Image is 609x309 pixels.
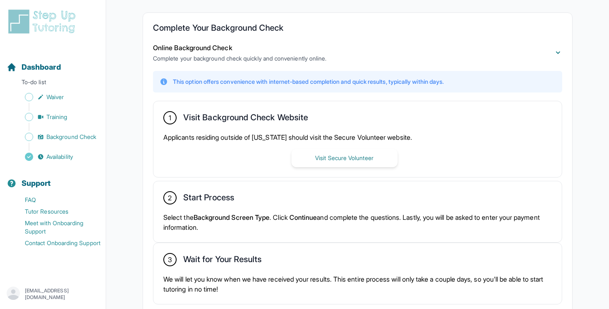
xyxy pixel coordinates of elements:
[163,274,552,294] p: We will let you know when we have received your results. This entire process will only take a cou...
[7,206,106,217] a: Tutor Resources
[22,178,51,189] span: Support
[163,212,552,232] p: Select the . Click and complete the questions. Lastly, you will be asked to enter your payment in...
[7,217,106,237] a: Meet with Onboarding Support
[173,78,444,86] p: This option offers convenience with internet-based completion and quick results, typically within...
[153,54,326,63] p: Complete your background check quickly and conveniently online.
[7,194,106,206] a: FAQ
[7,91,106,103] a: Waiver
[153,43,562,63] button: Online Background CheckComplete your background check quickly and conveniently online.
[46,153,73,161] span: Availability
[7,8,80,35] img: logo
[3,164,102,192] button: Support
[153,23,562,36] h2: Complete Your Background Check
[168,193,172,203] span: 2
[289,213,317,221] span: Continue
[25,287,99,301] p: [EMAIL_ADDRESS][DOMAIN_NAME]
[183,254,262,268] h2: Wait for Your Results
[163,132,552,142] p: Applicants residing outside of [US_STATE] should visit the Secure Volunteer website.
[153,44,232,52] span: Online Background Check
[7,151,106,163] a: Availability
[194,213,270,221] span: Background Screen Type
[183,112,308,126] h2: Visit Background Check Website
[7,287,99,302] button: [EMAIL_ADDRESS][DOMAIN_NAME]
[7,61,61,73] a: Dashboard
[168,255,172,265] span: 3
[22,61,61,73] span: Dashboard
[291,149,398,167] button: Visit Secure Volunteer
[3,78,102,90] p: To-do list
[46,113,68,121] span: Training
[3,48,102,76] button: Dashboard
[46,93,64,101] span: Waiver
[7,131,106,143] a: Background Check
[291,153,398,162] a: Visit Secure Volunteer
[183,192,234,206] h2: Start Process
[46,133,96,141] span: Background Check
[7,111,106,123] a: Training
[7,237,106,249] a: Contact Onboarding Support
[169,113,171,123] span: 1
